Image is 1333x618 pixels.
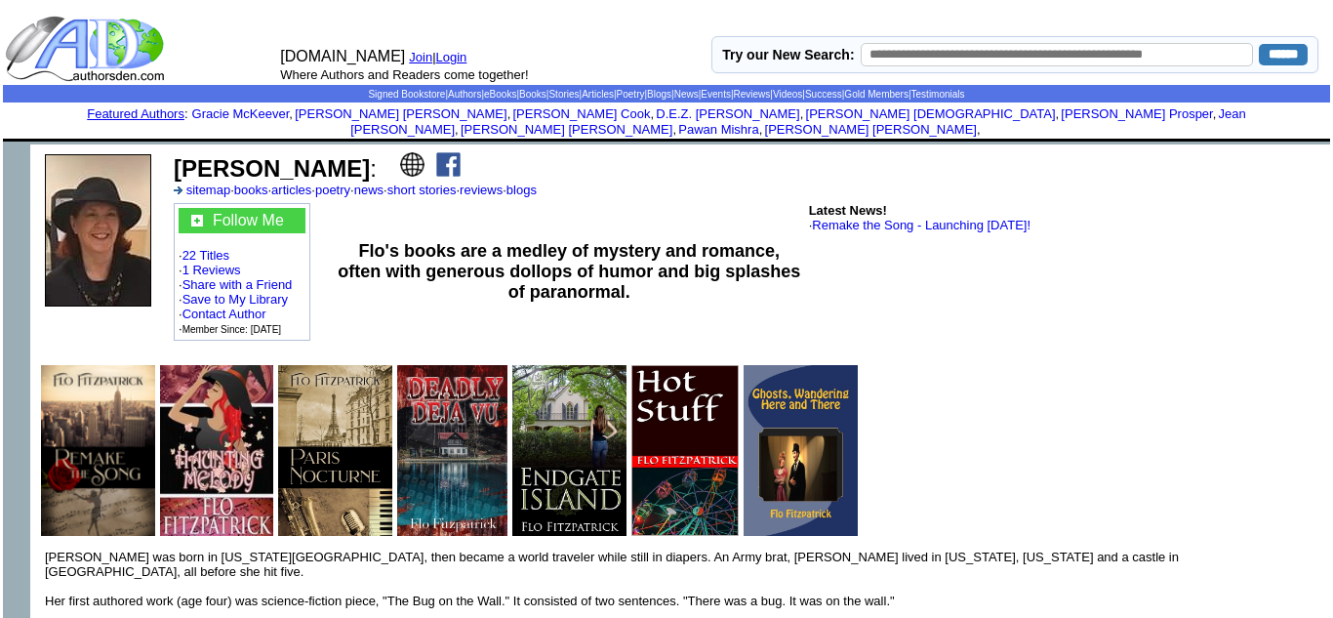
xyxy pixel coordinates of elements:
[174,155,377,182] font: :
[271,183,311,197] a: articles
[448,89,481,100] a: Authors
[741,450,742,451] img: shim.gif
[548,89,579,100] a: Stories
[582,89,614,100] a: Articles
[484,89,516,100] a: eBooks
[806,106,1056,121] a: [PERSON_NAME] [DEMOGRAPHIC_DATA]
[809,218,1030,232] font: ·
[182,307,266,321] a: Contact Author
[182,292,288,307] a: Save to My Library
[179,208,305,336] font: · · · · · ·
[744,365,858,536] img: 80560.jpg
[368,89,964,100] span: | | | | | | | | | | | | | |
[519,89,546,100] a: Books
[350,106,1246,137] a: Jean [PERSON_NAME]
[461,122,672,137] a: [PERSON_NAME] [PERSON_NAME]
[617,89,645,100] a: Poetry
[182,248,229,263] a: 22 Titles
[41,365,155,536] img: 80644.jpg
[666,142,668,144] img: shim.gif
[394,450,395,451] img: shim.gif
[631,365,739,536] img: 80551.jpg
[174,186,182,194] img: a_336699.gif
[1216,109,1218,120] font: i
[701,89,731,100] a: Events
[174,155,370,182] b: [PERSON_NAME]
[674,89,699,100] a: News
[234,183,268,197] a: books
[280,48,405,64] font: [DOMAIN_NAME]
[436,152,461,177] img: fb.png
[809,203,887,218] b: Latest News!
[87,106,187,121] font: :
[280,67,528,82] font: Where Authors and Readers come together!
[182,277,293,292] a: Share with a Friend
[368,89,445,100] a: Signed Bookstore
[734,89,771,100] a: Reviews
[436,50,467,64] a: Login
[213,212,284,228] a: Follow Me
[512,365,626,536] img: 80563.jpg
[5,15,169,83] img: logo_ad.gif
[192,106,290,121] a: Gracie McKeever
[762,125,764,136] font: i
[338,241,800,302] b: Flo's books are a medley of mystery and romance, often with generous dollops of humor and big spl...
[191,215,203,227] img: gc.jpg
[981,125,983,136] font: i
[1061,106,1212,121] a: [PERSON_NAME] Prosper
[722,47,854,62] label: Try our New Search:
[911,89,965,100] a: Testimonials
[812,218,1030,232] a: Remake the Song - Launching [DATE]!
[87,106,184,121] a: Featured Authors
[186,183,231,197] a: sitemap
[506,183,537,197] a: blogs
[510,109,512,120] font: i
[182,324,282,335] font: Member Since: [DATE]
[387,183,457,197] a: short stories
[278,365,392,536] img: 80550.jpg
[192,106,1246,137] font: , , , , , , , , , ,
[805,89,842,100] a: Success
[678,122,758,137] a: Pawan Mishra
[275,450,276,451] img: shim.gif
[174,183,537,197] font: · · · · · · ·
[513,106,651,121] a: [PERSON_NAME] Cook
[295,106,506,121] a: [PERSON_NAME] [PERSON_NAME]
[860,450,861,451] img: shim.gif
[1059,109,1061,120] font: i
[160,365,274,536] img: 49421.jpg
[773,89,802,100] a: Videos
[460,183,503,197] a: reviews
[315,183,350,197] a: poetry
[432,50,473,64] font: |
[666,139,668,142] img: shim.gif
[409,50,432,64] a: Join
[676,125,678,136] font: i
[459,125,461,136] font: i
[182,263,241,277] a: 1 Reviews
[293,109,295,120] font: i
[354,183,384,197] a: news
[656,106,799,121] a: D.E.Z. [PERSON_NAME]
[647,89,671,100] a: Blogs
[397,365,507,536] img: 80559.jpg
[765,122,977,137] a: [PERSON_NAME] [PERSON_NAME]
[3,144,30,172] img: shim.gif
[157,450,158,451] img: shim.gif
[509,450,510,451] img: shim.gif
[45,154,151,307] img: 86714.jpg
[400,152,424,177] img: website.png
[844,89,909,100] a: Gold Members
[803,109,805,120] font: i
[654,109,656,120] font: i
